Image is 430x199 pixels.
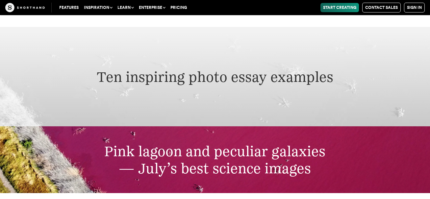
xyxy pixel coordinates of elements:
a: Contact Sales [362,3,401,12]
h2: Pink lagoon and peculiar galaxies — July’s best science images [45,143,385,177]
img: The Craft [5,3,45,12]
h2: Ten inspiring photo essay examples [45,68,385,86]
a: Pricing [168,3,190,12]
button: Enterprise [136,3,168,12]
a: Sign in [404,3,425,12]
a: Start Creating [320,3,359,12]
button: Learn [115,3,136,12]
a: Features [57,3,81,12]
button: Inspiration [81,3,115,12]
